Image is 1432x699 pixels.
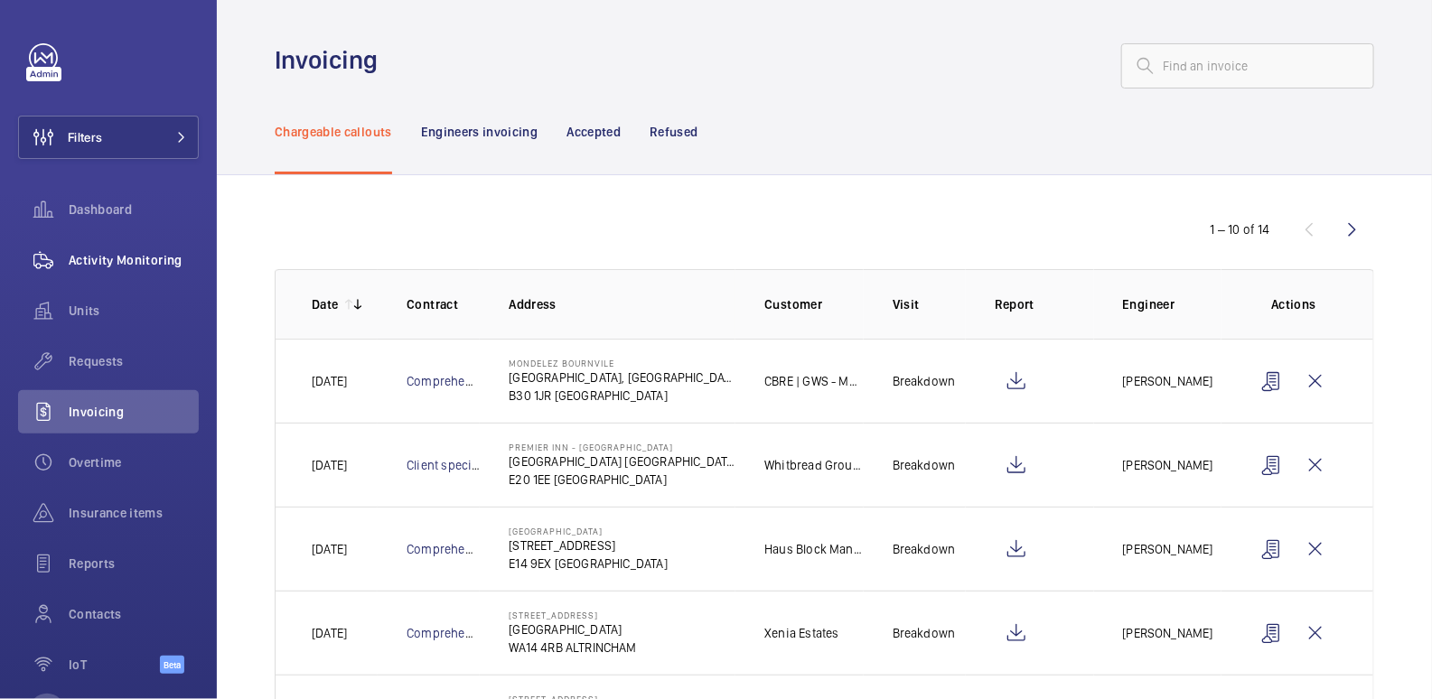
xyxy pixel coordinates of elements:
[893,295,966,313] p: Visit
[764,456,863,474] p: Whitbread Group PLC
[69,302,199,320] span: Units
[509,471,735,489] p: E20 1EE [GEOGRAPHIC_DATA]
[69,504,199,522] span: Insurance items
[1123,624,1213,642] p: [PERSON_NAME]
[764,540,863,558] p: Haus Block Management - [GEOGRAPHIC_DATA]
[764,372,863,390] p: CBRE | GWS - Mondelez
[509,536,668,555] p: [STREET_ADDRESS]
[69,403,199,421] span: Invoicing
[509,620,636,638] p: [GEOGRAPHIC_DATA]
[407,458,487,472] a: Client specific
[69,555,199,573] span: Reports
[509,358,735,368] p: Mondelez Bournvile
[69,605,199,623] span: Contacts
[407,542,495,556] a: Comprehensive
[312,372,347,390] p: [DATE]
[509,387,735,405] p: B30 1JR [GEOGRAPHIC_DATA]
[69,656,160,674] span: IoT
[1123,295,1221,313] p: Engineer
[69,453,199,471] span: Overtime
[160,656,184,674] span: Beta
[650,123,697,141] p: Refused
[407,626,495,640] a: Comprehensive
[509,368,735,387] p: [GEOGRAPHIC_DATA], [GEOGRAPHIC_DATA]
[407,295,480,313] p: Contract
[893,456,956,474] p: Breakdown
[893,540,956,558] p: Breakdown
[893,372,956,390] p: Breakdown
[509,452,735,471] p: [GEOGRAPHIC_DATA] [GEOGRAPHIC_DATA]
[764,295,863,313] p: Customer
[995,295,1093,313] p: Report
[1123,372,1213,390] p: [PERSON_NAME]
[312,295,338,313] p: Date
[69,352,199,370] span: Requests
[69,200,199,219] span: Dashboard
[68,128,102,146] span: Filters
[509,638,636,657] p: WA14 4RB ALTRINCHAM
[275,123,392,141] p: Chargeable callouts
[312,624,347,642] p: [DATE]
[509,442,735,452] p: Premier Inn - [GEOGRAPHIC_DATA]
[312,540,347,558] p: [DATE]
[509,526,668,536] p: [GEOGRAPHIC_DATA]
[275,43,388,77] h1: Invoicing
[893,624,956,642] p: Breakdown
[509,610,636,620] p: [STREET_ADDRESS]
[764,624,838,642] p: Xenia Estates
[407,374,495,388] a: Comprehensive
[1250,295,1337,313] p: Actions
[1211,220,1270,238] div: 1 – 10 of 14
[69,251,199,269] span: Activity Monitoring
[312,456,347,474] p: [DATE]
[566,123,621,141] p: Accepted
[509,295,735,313] p: Address
[1121,43,1374,89] input: Find an invoice
[1123,456,1213,474] p: [PERSON_NAME]
[18,116,199,159] button: Filters
[509,555,668,573] p: E14 9EX [GEOGRAPHIC_DATA]
[421,123,538,141] p: Engineers invoicing
[1123,540,1213,558] p: [PERSON_NAME]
